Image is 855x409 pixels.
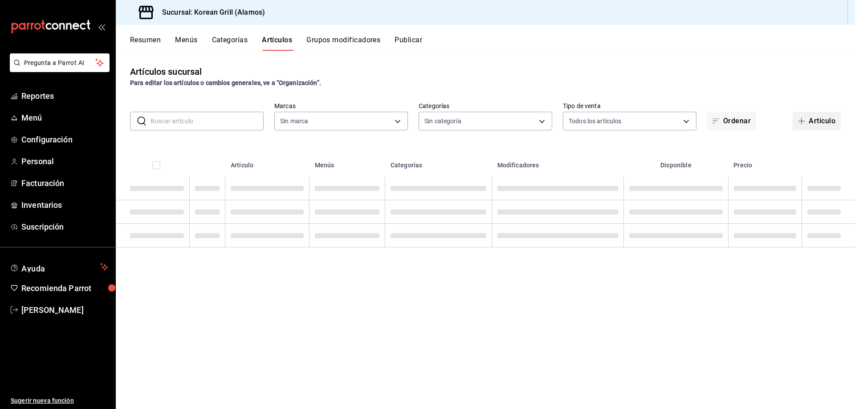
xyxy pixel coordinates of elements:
th: Disponible [624,148,729,177]
span: Sin marca [280,117,308,126]
label: Marcas [274,103,408,109]
button: Ordenar [707,112,756,130]
span: Todos los artículos [569,117,622,126]
div: navigation tabs [130,36,855,51]
span: Recomienda Parrot [21,282,108,294]
span: Reportes [21,90,108,102]
span: Ayuda [21,262,97,272]
span: Inventarios [21,199,108,211]
th: Precio [728,148,802,177]
th: Menús [309,148,385,177]
div: Artículos sucursal [130,65,202,78]
span: Menú [21,112,108,124]
span: Sin categoría [424,117,461,126]
button: Menús [175,36,197,51]
span: Suscripción [21,221,108,233]
button: Artículo [793,112,841,130]
th: Categorías [385,148,492,177]
th: Modificadores [492,148,624,177]
button: Artículos [262,36,292,51]
a: Pregunta a Parrot AI [6,65,110,74]
span: Facturación [21,177,108,189]
span: Pregunta a Parrot AI [24,58,96,68]
button: Resumen [130,36,161,51]
button: Categorías [212,36,248,51]
strong: Para editar los artículos o cambios generales, ve a “Organización”. [130,79,321,86]
span: Personal [21,155,108,167]
button: Grupos modificadores [306,36,380,51]
span: Sugerir nueva función [11,396,108,405]
button: Publicar [395,36,422,51]
label: Tipo de venta [563,103,696,109]
input: Buscar artículo [151,112,264,130]
th: Artículo [225,148,309,177]
span: [PERSON_NAME] [21,304,108,316]
button: open_drawer_menu [98,23,105,30]
h3: Sucursal: Korean Grill (Alamos) [155,7,265,18]
span: Configuración [21,134,108,146]
label: Categorías [419,103,552,109]
button: Pregunta a Parrot AI [10,53,110,72]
